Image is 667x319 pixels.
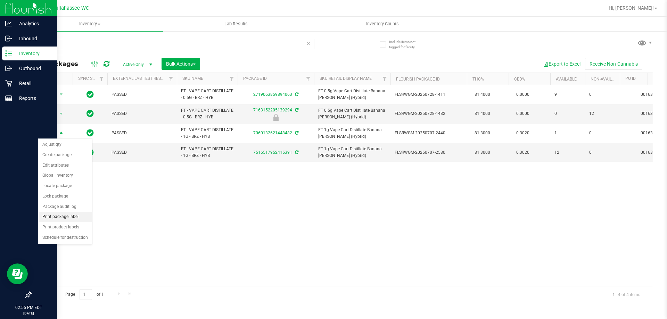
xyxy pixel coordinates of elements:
[87,128,94,138] span: In Sync
[5,35,12,42] inline-svg: Inbound
[589,91,616,98] span: 0
[57,109,66,119] span: select
[318,107,386,120] span: FT 0.5g Vape Cart Distillate Banana [PERSON_NAME] (Hybrid)
[556,77,577,82] a: Available
[17,21,163,27] span: Inventory
[163,17,309,31] a: Lab Results
[3,311,54,316] p: [DATE]
[87,90,94,99] span: In Sync
[181,127,233,140] span: FT - VAPE CART DISTILLATE - 1G - BRZ - HYB
[38,140,92,150] li: Adjust qty
[253,108,292,112] a: 7163152205139294
[181,146,233,159] span: FT - VAPE CART DISTILLATE - 1G - BRZ - HYB
[513,128,533,138] span: 0.3020
[215,21,257,27] span: Lab Results
[641,111,660,116] a: 00163499
[7,263,28,284] iframe: Resource center
[112,110,173,117] span: PASSED
[538,58,585,70] button: Export to Excel
[38,222,92,233] li: Print product labels
[182,76,203,81] a: SKU Name
[53,5,89,11] span: Tallahassee WC
[379,73,390,85] a: Filter
[80,289,92,300] input: 1
[57,128,66,138] span: select
[585,58,642,70] button: Receive Non-Cannabis
[471,109,494,119] span: 81.4000
[12,49,54,58] p: Inventory
[395,130,463,136] span: FLSRWGM-20250707-2440
[471,90,494,100] span: 81.4000
[112,130,173,136] span: PASSED
[471,148,494,158] span: 81.3000
[554,91,581,98] span: 9
[12,64,54,73] p: Outbound
[38,212,92,222] li: Print package label
[318,88,386,101] span: FT 0.5g Vape Cart Distillate Banana [PERSON_NAME] (Hybrid)
[625,76,636,81] a: PO ID
[513,148,533,158] span: 0.3020
[181,107,233,120] span: FT - VAPE CART DISTILLATE - 0.5G - BRZ - HYB
[78,76,105,81] a: Sync Status
[38,233,92,243] li: Schedule for destruction
[38,181,92,191] li: Locate package
[166,61,196,67] span: Bulk Actions
[112,91,173,98] span: PASSED
[112,149,173,156] span: PASSED
[12,94,54,102] p: Reports
[554,110,581,117] span: 0
[36,60,85,68] span: All Packages
[472,77,484,82] a: THC%
[513,109,533,119] span: 0.0000
[513,90,533,100] span: 0.0000
[165,73,177,85] a: Filter
[395,110,463,117] span: FLSRWGM-20250728-1482
[389,39,424,50] span: Include items not tagged for facility
[396,77,440,82] a: Flourish Package ID
[294,92,298,97] span: Sync from Compliance System
[318,146,386,159] span: FT 1g Vape Cart Distillate Banana [PERSON_NAME] (Hybrid)
[589,110,616,117] span: 12
[253,150,292,155] a: 7516517952415391
[243,76,267,81] a: Package ID
[12,79,54,87] p: Retail
[294,131,298,135] span: Sync from Compliance System
[87,109,94,118] span: In Sync
[641,131,660,135] a: 00163476
[589,149,616,156] span: 0
[395,149,463,156] span: FLSRWGM-20250707-2580
[38,170,92,181] li: Global inventory
[162,58,200,70] button: Bulk Actions
[318,127,386,140] span: FT 1g Vape Cart Distillate Banana [PERSON_NAME] (Hybrid)
[57,90,66,99] span: select
[306,39,311,48] span: Clear
[226,73,238,85] a: Filter
[38,160,92,171] li: Edit attributes
[31,39,314,49] input: Search Package ID, Item Name, SKU, Lot or Part Number...
[320,76,372,81] a: Sku Retail Display Name
[5,20,12,27] inline-svg: Analytics
[471,128,494,138] span: 81.3000
[609,5,654,11] span: Hi, [PERSON_NAME]!
[641,92,660,97] a: 00163489
[17,17,163,31] a: Inventory
[514,77,525,82] a: CBD%
[303,73,314,85] a: Filter
[12,34,54,43] p: Inbound
[5,80,12,87] inline-svg: Retail
[5,95,12,102] inline-svg: Reports
[113,76,167,81] a: External Lab Test Result
[5,65,12,72] inline-svg: Outbound
[589,130,616,136] span: 0
[294,150,298,155] span: Sync from Compliance System
[3,304,54,311] p: 02:56 PM EDT
[5,50,12,57] inline-svg: Inventory
[607,289,646,300] span: 1 - 4 of 4 items
[38,202,92,212] li: Package audit log
[253,92,292,97] a: 2719063859894063
[237,114,315,121] div: Newly Received
[309,17,455,31] a: Inventory Counts
[96,73,107,85] a: Filter
[12,19,54,28] p: Analytics
[591,77,621,82] a: Non-Available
